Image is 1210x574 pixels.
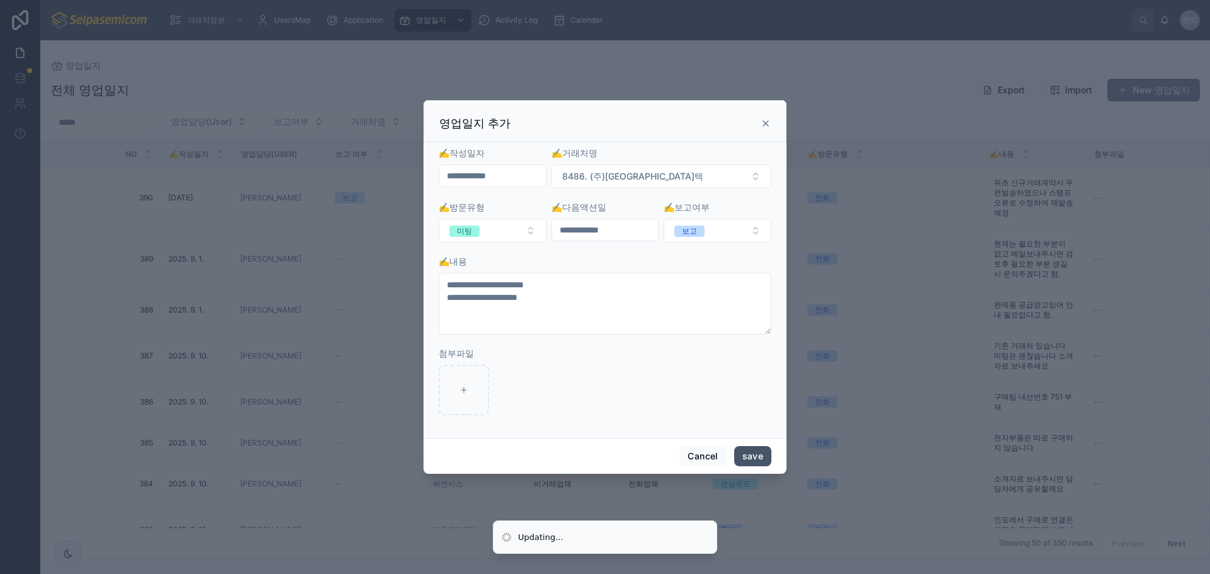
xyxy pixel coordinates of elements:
div: 미팅 [457,226,472,237]
button: Select Button [664,219,771,243]
span: ✍️다음액션일 [551,202,606,212]
span: 첨부파일 [439,348,474,359]
button: Select Button [551,164,771,188]
span: ✍️보고여부 [664,202,710,212]
button: save [734,446,771,466]
span: ✍️거래처명 [551,147,597,158]
span: ✍️방문유형 [439,202,485,212]
span: ✍️내용 [439,256,467,267]
button: Select Button [439,219,546,243]
span: 8486. (주)[GEOGRAPHIC_DATA]텍 [562,170,703,183]
div: 보고 [682,226,697,237]
h3: 영업일지 추가 [439,116,510,131]
span: ✍️작성일자 [439,147,485,158]
button: Cancel [679,446,726,466]
div: Updating... [518,531,563,544]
